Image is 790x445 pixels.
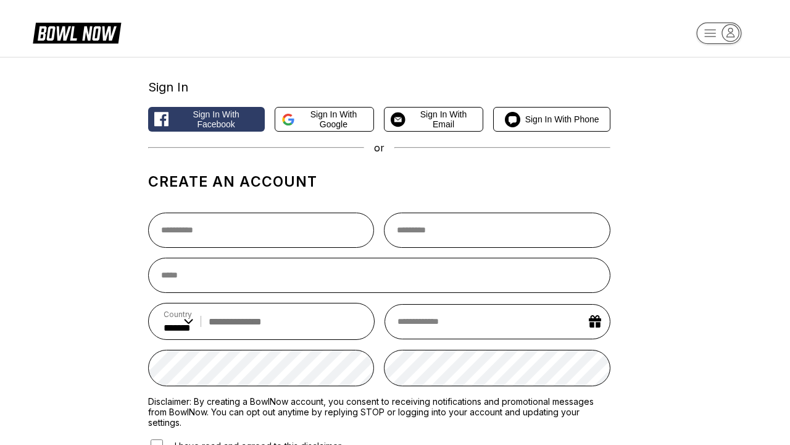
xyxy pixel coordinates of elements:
button: Sign in with Facebook [148,107,265,132]
div: Sign In [148,80,610,95]
button: Sign in with Email [384,107,483,132]
span: Sign in with Email [410,109,477,129]
h1: Create an account [148,173,610,190]
button: Sign in with Google [275,107,374,132]
div: or [148,142,610,154]
label: Country [164,310,193,319]
span: Sign in with Facebook [173,109,258,129]
button: Sign in with Phone [493,107,610,132]
span: Sign in with Google [300,109,367,129]
label: Disclaimer: By creating a BowlNow account, you consent to receiving notifications and promotional... [148,396,610,428]
span: Sign in with Phone [525,114,599,124]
